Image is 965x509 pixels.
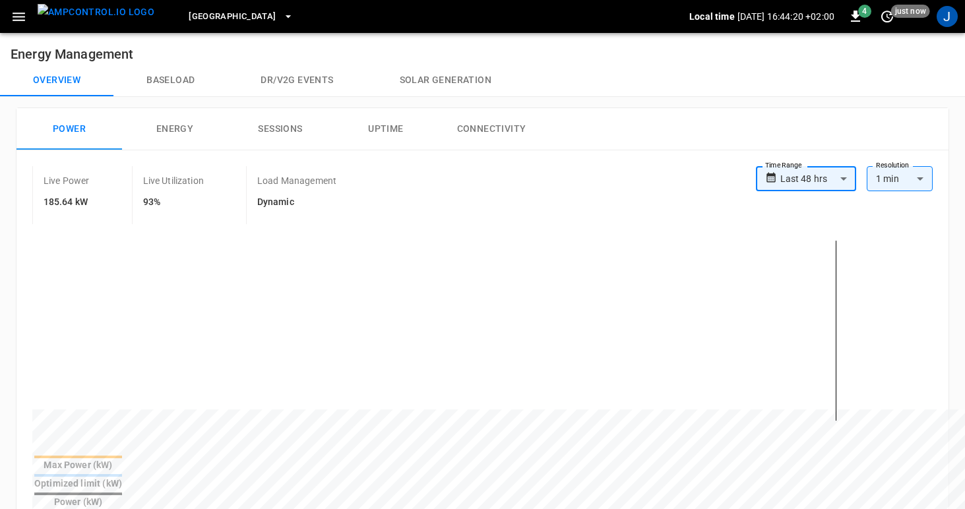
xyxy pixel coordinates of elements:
img: ampcontrol.io logo [38,4,154,20]
div: profile-icon [937,6,958,27]
span: [GEOGRAPHIC_DATA] [189,9,276,24]
button: Uptime [333,108,439,150]
p: Live Utilization [143,174,204,187]
button: [GEOGRAPHIC_DATA] [183,4,298,30]
p: [DATE] 16:44:20 +02:00 [737,10,834,23]
h6: Dynamic [257,195,336,210]
label: Time Range [765,160,802,171]
button: set refresh interval [877,6,898,27]
button: Dr/V2G events [228,65,366,96]
span: just now [891,5,930,18]
button: Power [16,108,122,150]
div: 1 min [867,166,933,191]
p: Live Power [44,174,90,187]
button: Baseload [113,65,228,96]
h6: 93% [143,195,204,210]
p: Local time [689,10,735,23]
label: Resolution [876,160,909,171]
button: Energy [122,108,228,150]
div: Last 48 hrs [780,166,856,191]
button: Connectivity [439,108,544,150]
button: Sessions [228,108,333,150]
button: Solar generation [367,65,524,96]
p: Load Management [257,174,336,187]
span: 4 [858,5,871,18]
h6: 185.64 kW [44,195,90,210]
